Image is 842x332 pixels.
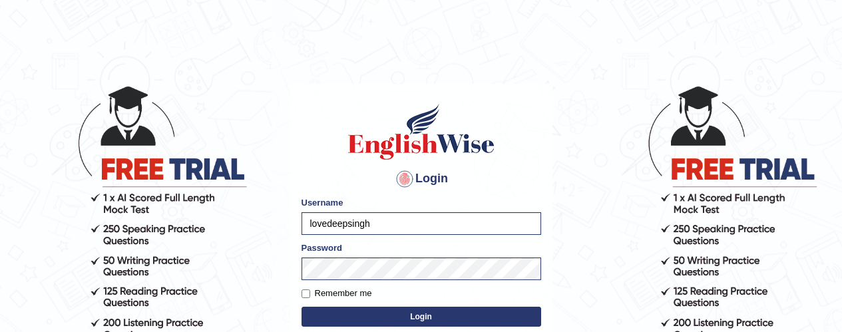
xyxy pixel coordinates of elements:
[302,289,310,298] input: Remember me
[302,196,343,209] label: Username
[302,307,541,327] button: Login
[302,287,372,300] label: Remember me
[302,168,541,190] h4: Login
[302,242,342,254] label: Password
[345,102,497,162] img: Logo of English Wise sign in for intelligent practice with AI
